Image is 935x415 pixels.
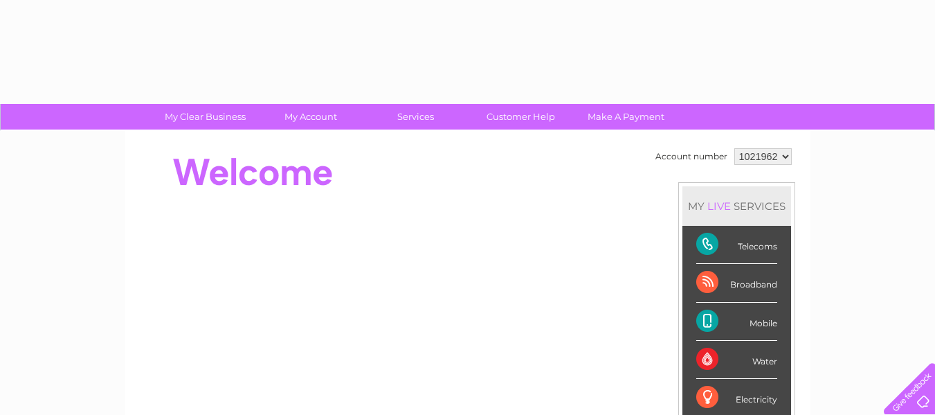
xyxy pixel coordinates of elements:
[464,104,578,130] a: Customer Help
[253,104,367,130] a: My Account
[682,186,791,226] div: MY SERVICES
[696,264,777,302] div: Broadband
[696,226,777,264] div: Telecoms
[696,303,777,341] div: Mobile
[705,200,734,213] div: LIVE
[569,104,683,130] a: Make A Payment
[696,341,777,379] div: Water
[148,104,262,130] a: My Clear Business
[652,145,731,168] td: Account number
[358,104,473,130] a: Services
